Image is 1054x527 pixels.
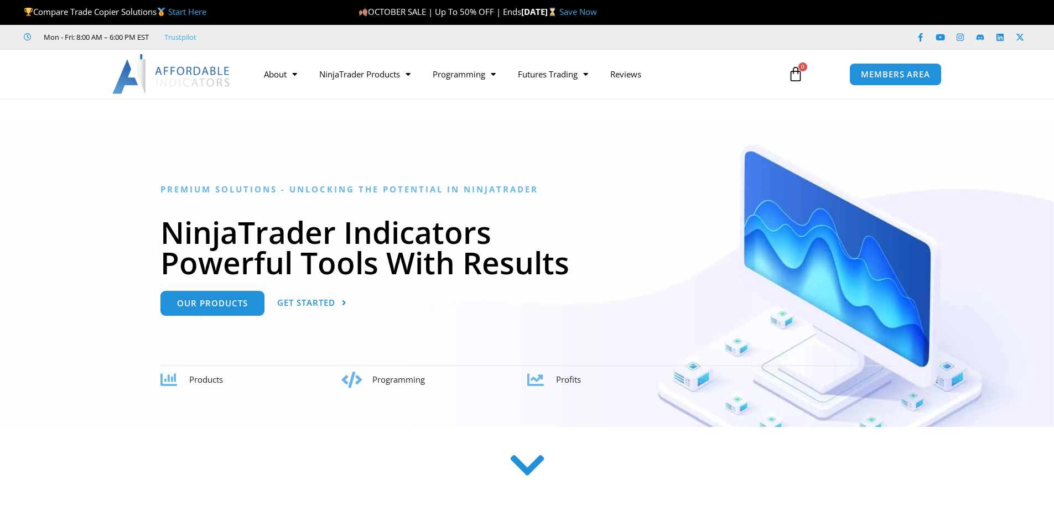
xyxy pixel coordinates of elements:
a: Programming [422,61,507,87]
h6: Premium Solutions - Unlocking the Potential in NinjaTrader [160,184,894,195]
span: Our Products [177,299,248,307]
img: 🏆 [24,8,33,16]
a: Our Products [160,291,264,316]
span: OCTOBER SALE | Up To 50% OFF | Ends [359,6,521,17]
a: Get Started [277,291,347,316]
span: Get Started [277,299,335,307]
img: ⌛ [548,8,557,16]
img: LogoAI | Affordable Indicators – NinjaTrader [112,54,231,94]
a: 0 [771,58,820,90]
a: MEMBERS AREA [849,63,942,86]
span: 0 [798,62,807,71]
img: 🍂 [359,8,367,16]
span: Mon - Fri: 8:00 AM – 6:00 PM EST [41,30,149,44]
img: 🥇 [157,8,165,16]
a: Trustpilot [164,30,196,44]
a: About [253,61,308,87]
strong: [DATE] [521,6,559,17]
span: Profits [556,374,581,385]
span: Programming [372,374,425,385]
span: MEMBERS AREA [861,70,930,79]
a: Save Now [559,6,597,17]
span: Products [189,374,223,385]
nav: Menu [253,61,775,87]
a: Start Here [168,6,206,17]
a: Reviews [599,61,652,87]
span: Compare Trade Copier Solutions [24,6,206,17]
h1: NinjaTrader Indicators Powerful Tools With Results [160,217,894,278]
a: Futures Trading [507,61,599,87]
a: NinjaTrader Products [308,61,422,87]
